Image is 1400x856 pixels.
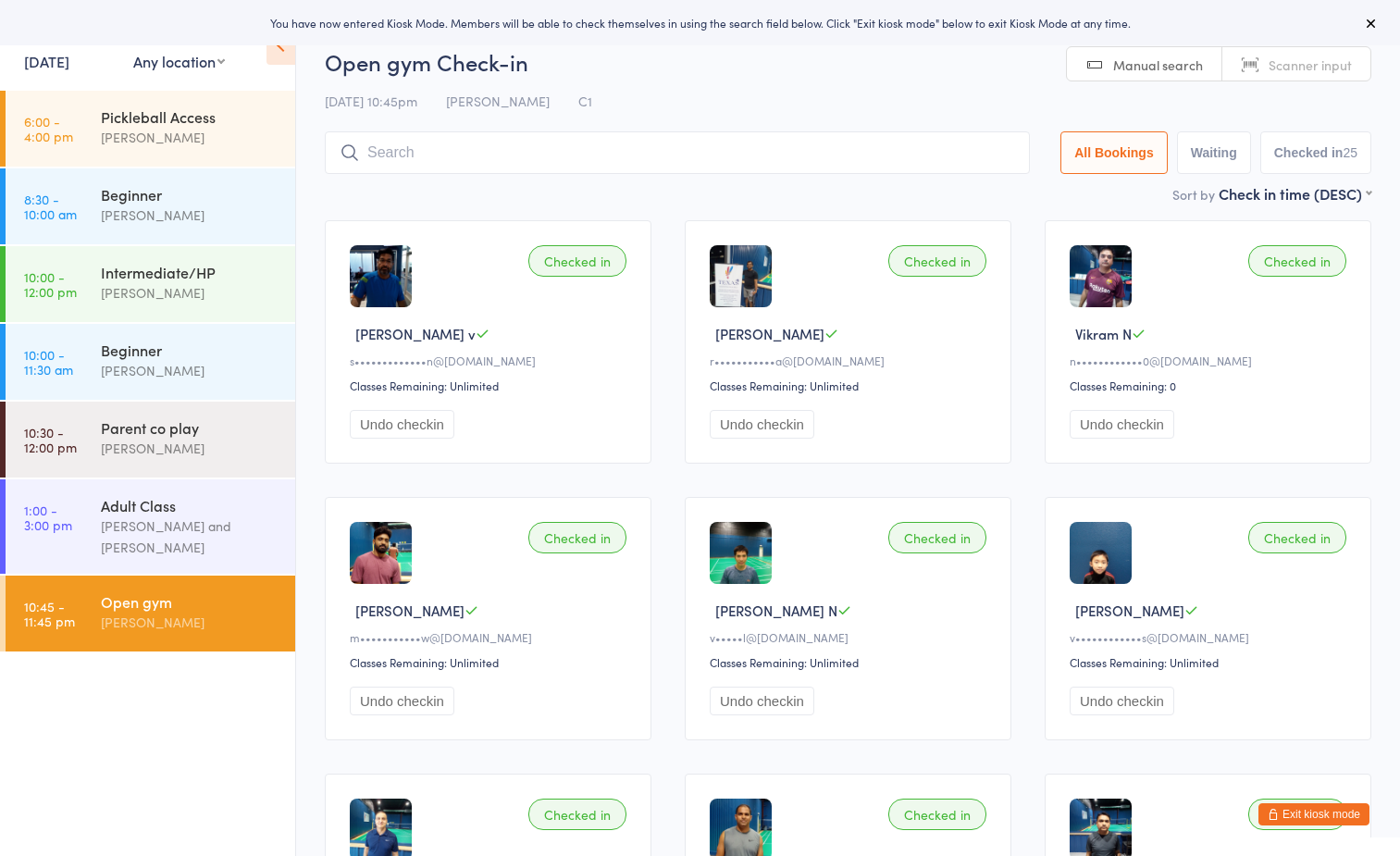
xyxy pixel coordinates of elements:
div: [PERSON_NAME] [101,282,279,304]
a: 6:00 -4:00 pmPickleball Access[PERSON_NAME] [6,91,295,167]
button: Undo checkin [710,687,814,715]
button: Checked in25 [1260,131,1371,174]
span: C1 [578,92,592,110]
div: Classes Remaining: Unlimited [350,654,632,670]
div: Classes Remaining: Unlimited [710,654,992,670]
img: image1673574506.png [350,522,412,584]
time: 10:00 - 11:30 am [24,347,73,377]
div: Checked in [888,799,986,830]
div: Classes Remaining: Unlimited [1070,654,1352,670]
a: 10:30 -12:00 pmParent co play[PERSON_NAME] [6,402,295,478]
div: s•••••••••••••n@[DOMAIN_NAME] [350,353,632,368]
span: [PERSON_NAME] [355,601,465,620]
div: Classes Remaining: Unlimited [710,378,992,393]
div: 25 [1343,145,1357,160]
div: Checked in [1248,799,1346,830]
div: Checked in [888,522,986,553]
span: [PERSON_NAME] [715,324,824,343]
span: [PERSON_NAME] [1075,601,1184,620]
a: 10:00 -11:30 amBeginner[PERSON_NAME] [6,324,295,400]
time: 10:00 - 12:00 pm [24,269,77,299]
button: Undo checkin [1070,687,1174,715]
img: image1672684738.png [710,522,772,584]
button: All Bookings [1060,131,1168,174]
div: Checked in [528,245,626,277]
input: Search [325,131,1030,174]
button: Waiting [1177,131,1251,174]
div: [PERSON_NAME] [101,612,279,633]
time: 6:00 - 4:00 pm [24,114,73,143]
h2: Open gym Check-in [325,46,1371,77]
div: n••••••••••••0@[DOMAIN_NAME] [1070,353,1352,368]
img: image1672684689.png [1070,522,1132,584]
div: Check in time (DESC) [1219,183,1371,204]
div: r•••••••••••a@[DOMAIN_NAME] [710,353,992,368]
span: [PERSON_NAME] v [355,324,476,343]
span: Scanner input [1269,56,1352,74]
div: [PERSON_NAME] [101,438,279,459]
div: [PERSON_NAME] and [PERSON_NAME] [101,515,279,558]
a: 8:30 -10:00 amBeginner[PERSON_NAME] [6,168,295,244]
time: 1:00 - 3:00 pm [24,502,72,532]
time: 8:30 - 10:00 am [24,192,77,221]
img: image1744935182.png [350,245,412,307]
div: Beginner [101,340,279,360]
button: Undo checkin [350,687,454,715]
div: v•••••l@[DOMAIN_NAME] [710,629,992,645]
button: Undo checkin [350,410,454,439]
label: Sort by [1172,185,1215,204]
div: Open gym [101,591,279,612]
div: Classes Remaining: Unlimited [350,378,632,393]
div: Intermediate/HP [101,262,279,282]
a: [DATE] [24,51,69,71]
div: Beginner [101,184,279,205]
div: Parent co play [101,417,279,438]
a: 10:45 -11:45 pmOpen gym[PERSON_NAME] [6,576,295,651]
span: Manual search [1113,56,1203,74]
div: Pickleball Access [101,106,279,127]
span: [PERSON_NAME] N [715,601,837,620]
div: Classes Remaining: 0 [1070,378,1352,393]
img: image1686406797.png [1070,245,1132,307]
div: [PERSON_NAME] [101,360,279,381]
div: m•••••••••••w@[DOMAIN_NAME] [350,629,632,645]
div: Checked in [1248,245,1346,277]
button: Undo checkin [710,410,814,439]
span: [DATE] 10:45pm [325,92,417,110]
a: 10:00 -12:00 pmIntermediate/HP[PERSON_NAME] [6,246,295,322]
div: Checked in [528,799,626,830]
div: Checked in [1248,522,1346,553]
img: image1674090829.png [710,245,772,307]
div: Any location [133,51,225,71]
div: Adult Class [101,495,279,515]
button: Exit kiosk mode [1258,803,1369,825]
a: 1:00 -3:00 pmAdult Class[PERSON_NAME] and [PERSON_NAME] [6,479,295,574]
div: Checked in [528,522,626,553]
time: 10:45 - 11:45 pm [24,599,75,628]
span: Vikram N [1075,324,1132,343]
div: [PERSON_NAME] [101,127,279,148]
div: You have now entered Kiosk Mode. Members will be able to check themselves in using the search fie... [30,15,1370,31]
div: [PERSON_NAME] [101,205,279,226]
div: Checked in [888,245,986,277]
span: [PERSON_NAME] [446,92,550,110]
time: 10:30 - 12:00 pm [24,425,77,454]
button: Undo checkin [1070,410,1174,439]
div: v••••••••••••s@[DOMAIN_NAME] [1070,629,1352,645]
